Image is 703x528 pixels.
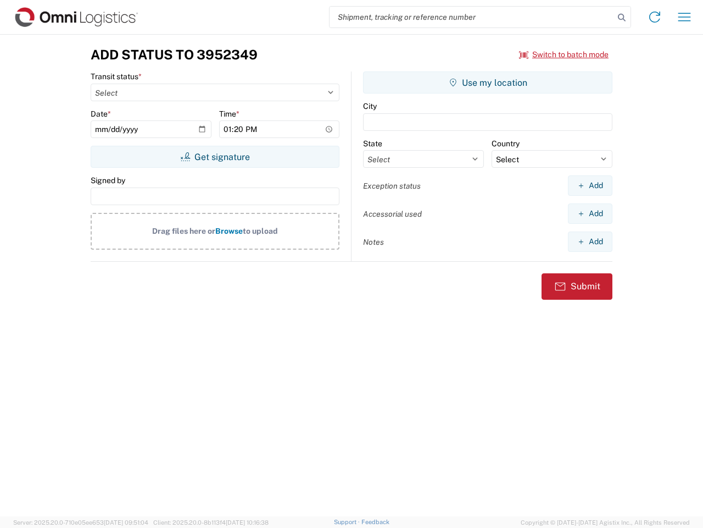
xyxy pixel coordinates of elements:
[334,519,361,525] a: Support
[361,519,389,525] a: Feedback
[13,519,148,526] span: Server: 2025.20.0-710e05ee653
[519,46,609,64] button: Switch to batch mode
[568,232,612,252] button: Add
[104,519,148,526] span: [DATE] 09:51:04
[363,71,612,94] button: Use my location
[91,175,125,185] label: Signed by
[568,204,612,224] button: Add
[152,227,215,235] span: Drag files here or
[91,71,142,81] label: Transit status
[91,109,111,119] label: Date
[363,181,421,191] label: Exception status
[568,175,612,196] button: Add
[91,146,339,168] button: Get signature
[363,101,377,111] label: City
[226,519,269,526] span: [DATE] 10:16:38
[91,47,258,63] h3: Add Status to 3952349
[542,273,612,300] button: Submit
[521,518,690,527] span: Copyright © [DATE]-[DATE] Agistix Inc., All Rights Reserved
[330,7,614,28] input: Shipment, tracking or reference number
[363,237,384,247] label: Notes
[363,139,382,148] label: State
[492,139,520,148] label: Country
[219,109,239,119] label: Time
[215,227,243,235] span: Browse
[363,209,422,219] label: Accessorial used
[153,519,269,526] span: Client: 2025.20.0-8b113f4
[243,227,278,235] span: to upload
